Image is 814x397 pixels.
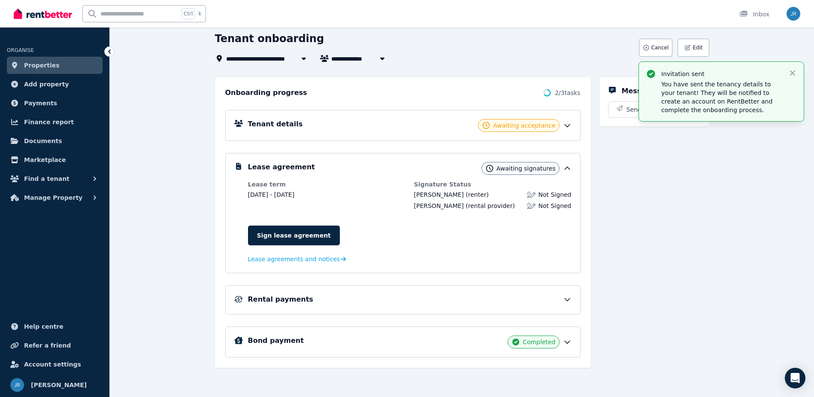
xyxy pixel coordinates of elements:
[215,32,324,46] h1: Tenant onboarding
[7,170,103,187] button: Find a tenant
[7,337,103,354] a: Refer a friend
[225,88,307,98] h2: Onboarding progress
[622,86,660,96] h5: Messages
[24,98,57,108] span: Payments
[414,191,464,198] span: [PERSON_NAME]
[24,340,71,351] span: Refer a friend
[24,321,64,332] span: Help centre
[198,10,201,17] span: k
[182,8,195,19] span: Ctrl
[414,180,572,189] dt: Signature Status
[523,338,555,346] span: Completed
[661,80,781,114] p: You have sent the tenancy details to your tenant! They will be notified to create an account on R...
[785,368,805,388] div: Open Intercom Messenger
[626,105,671,114] span: Send message
[14,7,72,20] img: RentBetter
[24,60,60,70] span: Properties
[414,202,515,210] div: (rental provider)
[248,226,340,245] a: Sign lease agreement
[787,7,800,21] img: Jo-Anne Rushworth
[7,151,103,168] a: Marketplace
[7,189,103,206] button: Manage Property
[248,336,304,346] h5: Bond payment
[7,318,103,335] a: Help centre
[493,121,555,130] span: Awaiting acceptance
[496,164,556,173] span: Awaiting signatures
[234,336,243,344] img: Bond Details
[31,380,87,390] span: [PERSON_NAME]
[7,57,103,74] a: Properties
[7,132,103,150] a: Documents
[739,10,769,18] div: Inbox
[527,202,536,210] img: Lease not signed
[7,113,103,131] a: Finance report
[248,119,303,129] h5: Tenant details
[538,202,571,210] span: Not Signed
[248,180,405,189] dt: Lease term
[693,44,702,51] span: Edit
[7,356,103,373] a: Account settings
[248,162,315,172] h5: Lease agreement
[24,117,74,127] span: Finance report
[248,294,313,305] h5: Rental payments
[555,89,580,97] span: 2 / 3 tasks
[248,190,405,199] dd: [DATE] - [DATE]
[24,79,69,89] span: Add property
[639,39,673,57] button: Cancel
[24,136,62,146] span: Documents
[7,95,103,112] a: Payments
[24,155,66,165] span: Marketplace
[248,255,340,263] span: Lease agreements and notices
[414,202,464,209] span: [PERSON_NAME]
[661,70,781,78] p: Invitation sent
[234,296,243,302] img: Rental Payments
[608,102,700,117] button: Send message
[248,255,346,263] a: Lease agreements and notices
[24,359,81,370] span: Account settings
[651,44,669,51] span: Cancel
[527,190,536,199] img: Lease not signed
[538,190,571,199] span: Not Signed
[7,76,103,93] a: Add property
[414,190,489,199] div: (renter)
[24,192,82,203] span: Manage Property
[7,47,34,53] span: ORGANISE
[24,174,70,184] span: Find a tenant
[10,378,24,392] img: Jo-Anne Rushworth
[678,39,709,57] button: Edit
